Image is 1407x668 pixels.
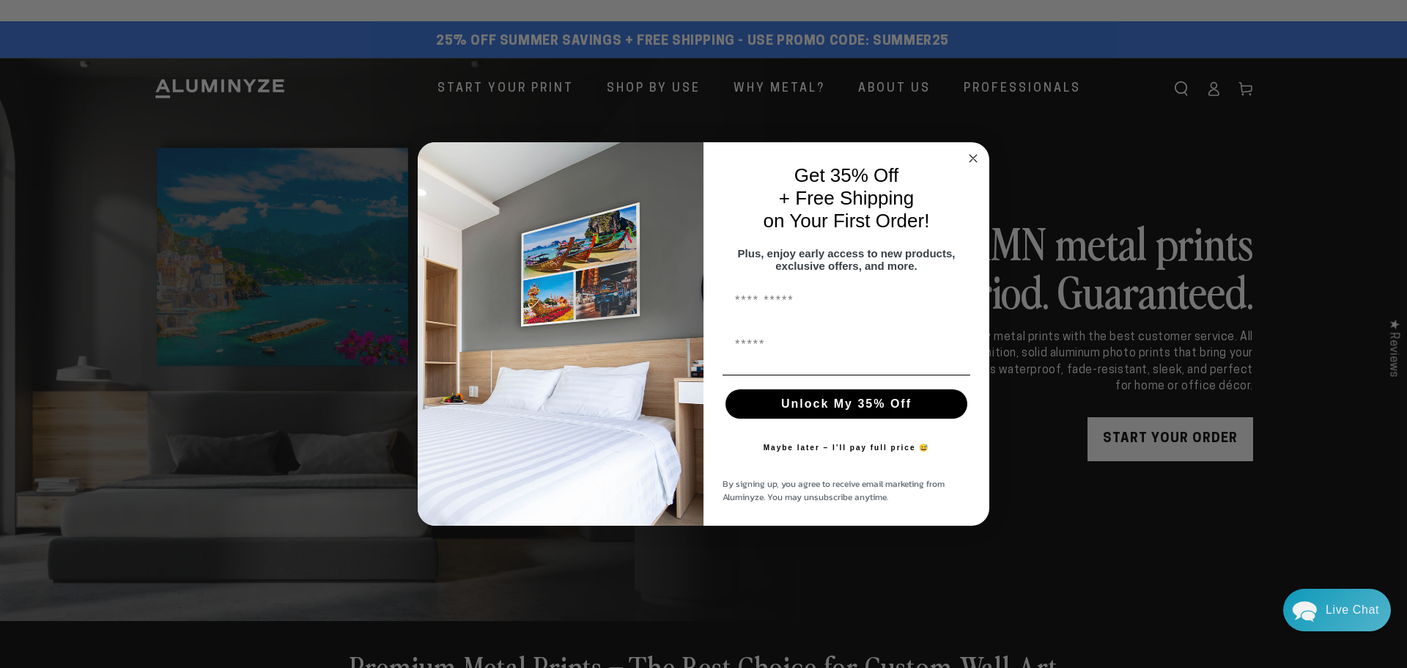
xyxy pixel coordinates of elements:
[964,150,982,167] button: Close dialog
[1326,589,1379,631] div: Contact Us Directly
[738,247,956,272] span: Plus, enjoy early access to new products, exclusive offers, and more.
[764,210,930,232] span: on Your First Order!
[779,187,914,209] span: + Free Shipping
[723,477,945,504] span: By signing up, you agree to receive email marketing from Aluminyze. You may unsubscribe anytime.
[794,164,899,186] span: Get 35% Off
[725,389,967,419] button: Unlock My 35% Off
[756,433,937,463] button: Maybe later – I’ll pay full price 😅
[418,142,703,526] img: 728e4f65-7e6c-44e2-b7d1-0292a396982f.jpeg
[1283,589,1391,631] div: Chat widget toggle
